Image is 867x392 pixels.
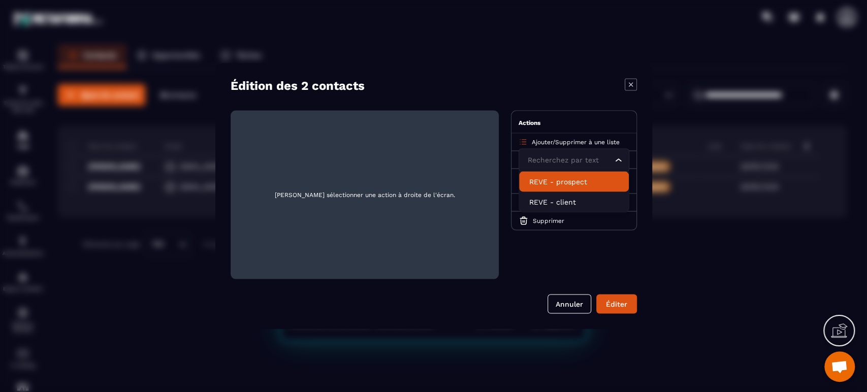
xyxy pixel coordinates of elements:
div: Ouvrir le chat [824,351,855,382]
p: / [532,138,620,146]
div: Search for option [519,149,629,172]
span: Supprimer [533,217,564,224]
h4: Édition des 2 contacts [231,79,365,93]
span: [PERSON_NAME] sélectionner une action à droite de l'écran. [239,119,491,271]
span: Actions [519,119,540,126]
p: REVE - client [529,197,619,207]
button: Éditer [596,295,637,314]
p: REVE - prospect [529,177,619,187]
span: Ajouter [532,139,553,146]
input: Search for option [525,155,613,166]
button: Annuler [548,295,591,314]
span: Supprimer à une liste [555,139,620,146]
